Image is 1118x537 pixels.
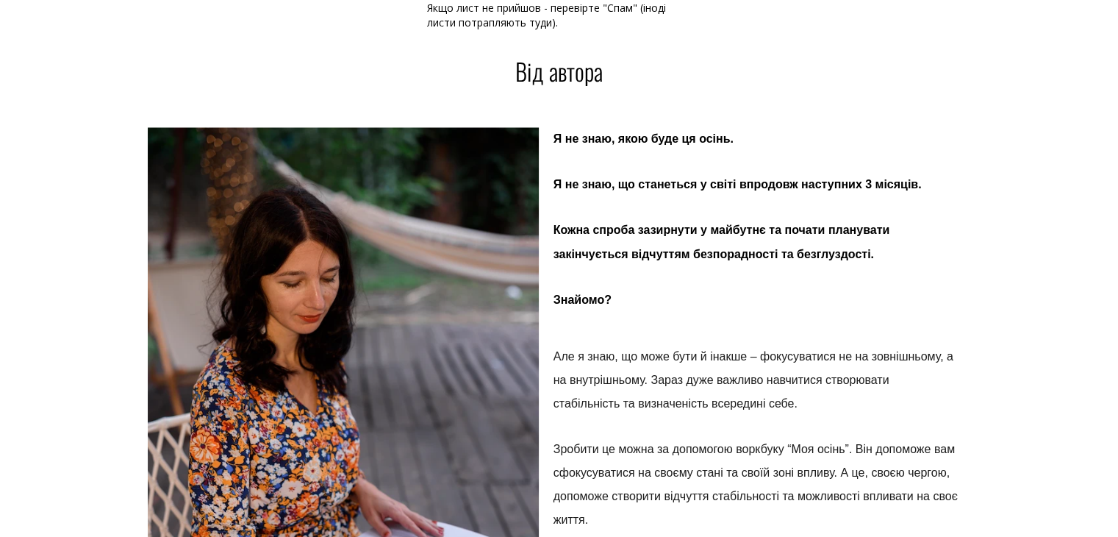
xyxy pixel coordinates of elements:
p: Я не знаю, що станеться у світі впродовж наступних 3 місяців. [553,173,958,196]
p: Якщо лист не прийшов - перевірте "Спам" (іноді листи потрапляють туди). [427,1,692,30]
p: Я не знаю, якою буде ця осінь. [553,127,958,151]
p: Кожна спроба зазирнути у майбутнє та почати планувати закінчується відчуттям безпорадності та без... [553,218,958,266]
p: Але я знаю, що може бути й інакше – фокусуватися не на зовнішньому, а на внутрішньому. Зараз дуже... [553,344,958,415]
p: Знайомо? [553,288,958,311]
p: Зробити це можна за допомогою воркбуку “Моя осінь”. Він допоможе вам сфокусуватися на своєму стан... [553,437,958,531]
h4: Від автора [148,60,971,83]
